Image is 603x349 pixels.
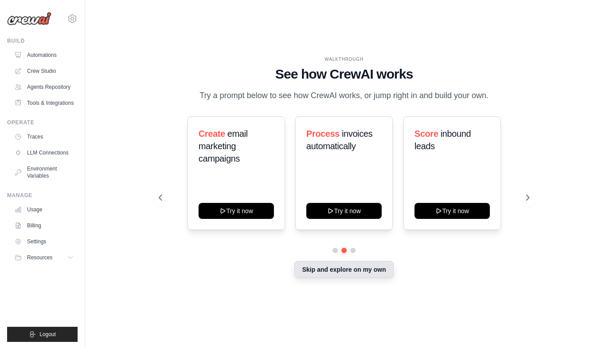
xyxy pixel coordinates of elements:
[159,66,529,82] h1: See how CrewAI works
[415,129,439,139] span: Score
[11,162,78,183] a: Environment Variables
[306,203,382,219] button: Try it now
[11,146,78,160] a: LLM Connections
[306,129,340,139] span: Process
[7,327,78,342] button: Logout
[11,202,78,217] a: Usage
[7,192,78,199] div: Manage
[7,12,51,25] img: Logo
[11,80,78,94] a: Agents Repository
[195,89,493,102] p: Try a prompt below to see how CrewAI works, or jump right in and build your own.
[11,130,78,144] a: Traces
[11,234,78,249] a: Settings
[11,64,78,78] a: Crew Studio
[159,56,529,63] div: WALKTHROUGH
[11,218,78,233] a: Billing
[415,203,490,219] button: Try it now
[198,129,247,163] span: email marketing campaigns
[11,96,78,110] a: Tools & Integrations
[11,250,78,265] button: Resources
[415,129,471,151] span: inbound leads
[39,331,56,338] span: Logout
[198,129,225,139] span: Create
[198,203,274,219] button: Try it now
[294,261,393,278] button: Skip and explore on my own
[27,254,52,261] span: Resources
[7,119,78,126] div: Operate
[11,48,78,62] a: Automations
[7,37,78,44] div: Build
